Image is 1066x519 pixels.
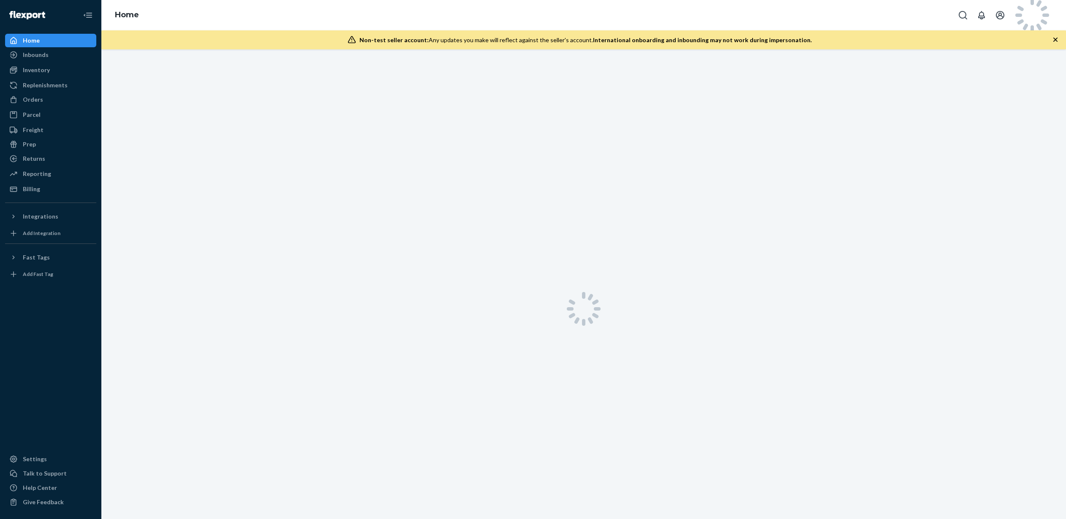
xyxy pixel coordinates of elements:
[115,10,139,19] a: Home
[9,11,45,19] img: Flexport logo
[5,481,96,495] a: Help Center
[23,140,36,149] div: Prep
[5,78,96,92] a: Replenishments
[23,212,58,221] div: Integrations
[5,495,96,509] button: Give Feedback
[23,111,41,119] div: Parcel
[359,36,812,44] div: Any updates you make will reflect against the seller's account.
[5,227,96,240] a: Add Integration
[23,270,53,278] div: Add Fast Tag
[23,484,57,492] div: Help Center
[23,469,67,478] div: Talk to Support
[5,93,96,106] a: Orders
[23,455,47,463] div: Settings
[23,36,40,45] div: Home
[5,268,96,281] a: Add Fast Tag
[23,51,49,59] div: Inbounds
[5,152,96,165] a: Returns
[5,63,96,77] a: Inventory
[5,34,96,47] a: Home
[23,230,60,237] div: Add Integration
[973,7,990,24] button: Open notifications
[23,81,68,89] div: Replenishments
[23,170,51,178] div: Reporting
[5,210,96,223] button: Integrations
[79,7,96,24] button: Close Navigation
[23,66,50,74] div: Inventory
[5,467,96,480] button: Talk to Support
[5,108,96,122] a: Parcel
[5,48,96,62] a: Inbounds
[5,182,96,196] a: Billing
[992,7,1009,24] button: Open account menu
[5,123,96,137] a: Freight
[23,154,45,163] div: Returns
[23,95,43,104] div: Orders
[5,251,96,264] button: Fast Tags
[955,7,971,24] button: Open Search Box
[23,185,40,193] div: Billing
[5,167,96,181] a: Reporting
[5,452,96,466] a: Settings
[23,498,64,506] div: Give Feedback
[593,36,812,43] span: International onboarding and inbounding may not work during impersonation.
[23,126,44,134] div: Freight
[23,253,50,262] div: Fast Tags
[359,36,429,43] span: Non-test seller account:
[108,3,146,27] ol: breadcrumbs
[5,138,96,151] a: Prep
